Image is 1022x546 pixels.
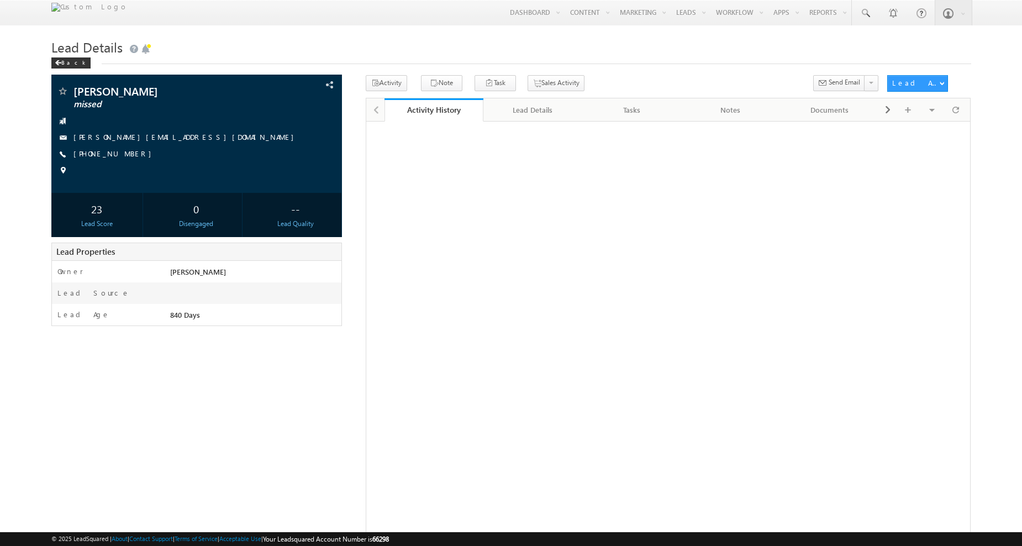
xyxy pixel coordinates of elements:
a: [PERSON_NAME][EMAIL_ADDRESS][DOMAIN_NAME] [73,132,299,141]
a: About [112,535,128,542]
div: -- [253,198,339,219]
div: Disengaged [154,219,240,229]
span: missed [73,99,255,110]
a: Documents [781,98,879,122]
div: Documents [789,103,870,117]
a: Notes [682,98,781,122]
label: Lead Age [57,309,110,319]
div: 23 [54,198,140,219]
span: Lead Properties [56,246,115,257]
span: [PERSON_NAME] [73,86,255,97]
span: © 2025 LeadSquared | | | | | [51,534,389,544]
div: Lead Quality [253,219,339,229]
button: Note [421,75,462,91]
a: Acceptable Use [219,535,261,542]
a: Lead Details [483,98,582,122]
a: Back [51,57,96,66]
a: Contact Support [129,535,173,542]
a: Terms of Service [175,535,218,542]
div: Activity History [393,104,475,115]
div: Tasks [591,103,671,117]
a: Activity History [384,98,483,122]
span: 66298 [372,535,389,543]
div: 0 [154,198,240,219]
button: Sales Activity [528,75,584,91]
span: Your Leadsquared Account Number is [263,535,389,543]
div: Back [51,57,91,69]
div: Notes [691,103,771,117]
div: Lead Score [54,219,140,229]
button: Task [475,75,516,91]
button: Send Email [813,75,865,91]
button: Activity [366,75,407,91]
label: Owner [57,266,83,276]
a: Tasks [582,98,681,122]
span: [PERSON_NAME] [170,267,226,276]
span: [PHONE_NUMBER] [73,149,157,160]
span: Lead Details [51,38,123,56]
div: Lead Details [492,103,572,117]
label: Lead Source [57,288,130,298]
img: Custom Logo [51,3,128,12]
span: Send Email [829,77,860,87]
div: 840 Days [167,309,341,325]
div: Lead Actions [892,78,939,88]
button: Lead Actions [887,75,948,92]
